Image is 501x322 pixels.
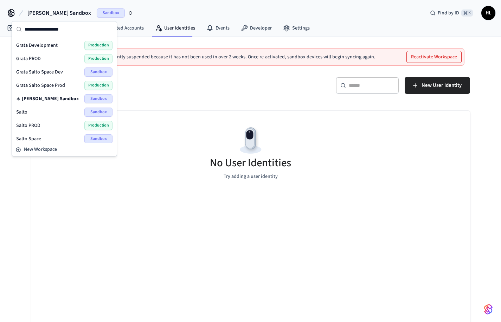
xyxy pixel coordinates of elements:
span: Grata Salto Space Prod [16,82,65,89]
button: Reactivate Workspace [407,51,461,63]
span: Production [84,81,113,90]
a: Developer [235,22,277,34]
button: New Workspace [13,144,116,155]
span: [PERSON_NAME] Sandbox [27,9,91,17]
img: Devices Empty State [235,125,266,156]
span: Sandbox [84,67,113,77]
img: SeamLogoGradient.69752ec5.svg [484,304,493,315]
span: Salto PROD [16,122,40,129]
span: Production [84,121,113,130]
span: Sandbox [84,134,113,143]
span: Salto [16,109,27,116]
span: Salto Space [16,135,41,142]
span: ⌘ K [461,9,473,17]
div: Find by ID⌘ K [424,7,478,19]
span: Sandbox [84,94,113,103]
span: New Workspace [24,146,57,153]
h5: No User Identities [210,156,291,170]
div: Suggestions [12,37,117,143]
span: Production [84,54,113,63]
a: Devices [1,22,38,34]
p: Try adding a user identity [224,173,278,180]
h5: User Identities [31,77,246,91]
button: New User Identity [405,77,470,94]
a: User Identities [149,22,201,34]
a: Connected Accounts [86,22,149,34]
button: HL [481,6,495,20]
span: Grata PROD [16,55,41,62]
a: Events [201,22,235,34]
a: Settings [277,22,315,34]
span: HL [482,7,495,19]
span: [PERSON_NAME] Sandbox [22,95,79,102]
p: This sandbox workspace is currently suspended because it has not been used in over 2 weeks. Once ... [49,54,375,60]
span: Production [84,41,113,50]
span: New User Identity [422,81,462,90]
span: Sandbox [97,8,125,18]
span: Grata Salto Space Dev [16,69,63,76]
span: Grata Development [16,42,58,49]
span: Find by ID [438,9,459,17]
span: Sandbox [84,108,113,117]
